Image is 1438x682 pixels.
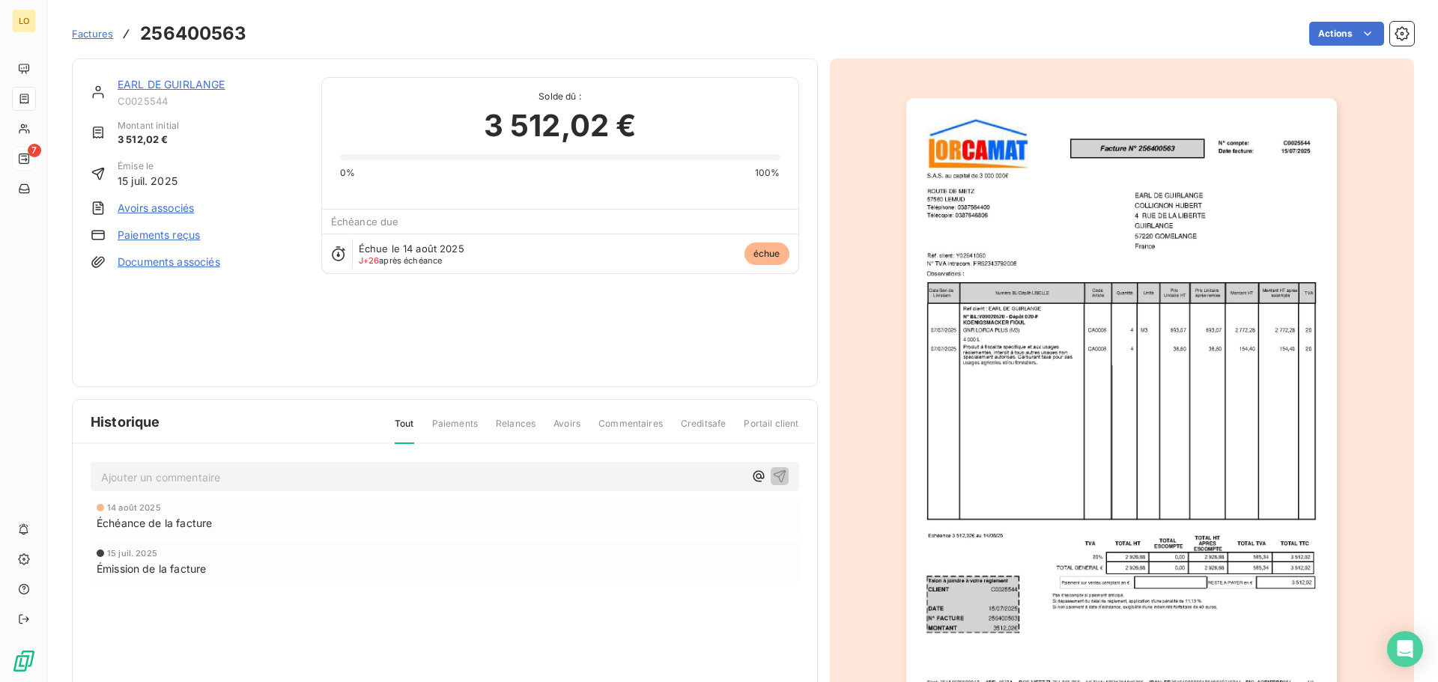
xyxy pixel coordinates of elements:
[1309,22,1384,46] button: Actions
[72,28,113,40] span: Factures
[12,649,36,673] img: Logo LeanPay
[118,95,303,107] span: C0025544
[72,26,113,41] a: Factures
[118,159,178,173] span: Émise le
[118,78,225,91] a: EARL DE GUIRLANGE
[107,549,157,558] span: 15 juil. 2025
[28,144,41,157] span: 7
[359,243,464,255] span: Échue le 14 août 2025
[140,20,246,47] h3: 256400563
[359,255,380,266] span: J+26
[118,255,220,270] a: Documents associés
[395,417,414,444] span: Tout
[553,417,580,442] span: Avoirs
[12,9,36,33] div: LO
[1387,631,1423,667] div: Open Intercom Messenger
[359,256,443,265] span: après échéance
[118,201,194,216] a: Avoirs associés
[91,412,160,432] span: Historique
[331,216,399,228] span: Échéance due
[107,503,161,512] span: 14 août 2025
[496,417,536,442] span: Relances
[118,133,179,147] span: 3 512,02 €
[755,166,780,180] span: 100%
[744,243,789,265] span: échue
[598,417,663,442] span: Commentaires
[340,166,355,180] span: 0%
[97,515,212,531] span: Échéance de la facture
[681,417,726,442] span: Creditsafe
[340,90,780,103] span: Solde dû :
[484,103,637,148] span: 3 512,02 €
[97,561,206,576] span: Émission de la facture
[118,228,200,243] a: Paiements reçus
[432,417,478,442] span: Paiements
[744,417,798,442] span: Portail client
[118,119,179,133] span: Montant initial
[118,173,178,189] span: 15 juil. 2025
